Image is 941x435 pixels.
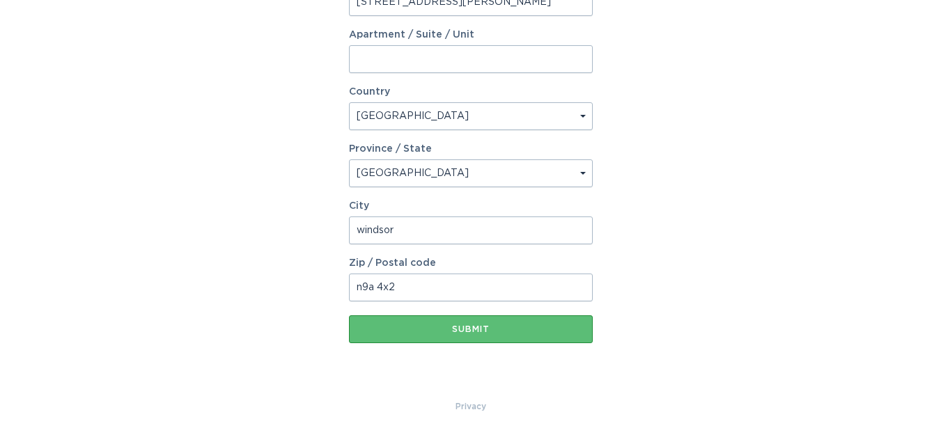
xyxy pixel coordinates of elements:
[349,87,390,97] label: Country
[456,399,486,414] a: Privacy Policy & Terms of Use
[349,201,593,211] label: City
[349,30,593,40] label: Apartment / Suite / Unit
[349,144,432,154] label: Province / State
[349,315,593,343] button: Submit
[349,258,593,268] label: Zip / Postal code
[356,325,586,333] div: Submit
